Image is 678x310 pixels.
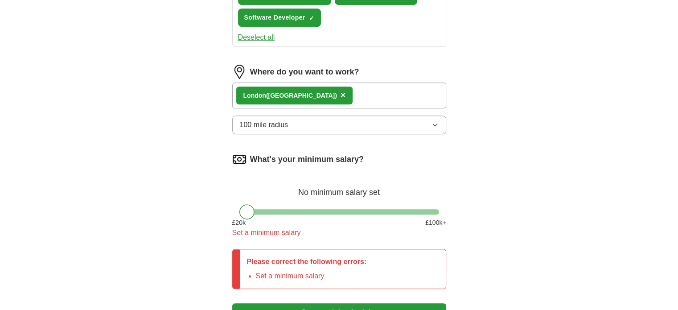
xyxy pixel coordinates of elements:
li: Set a minimum salary [256,271,367,281]
button: Software Developer✓ [238,8,321,27]
label: What's your minimum salary? [250,153,364,165]
span: £ 20 k [232,218,246,227]
p: Please correct the following errors: [247,256,367,267]
img: location.png [232,65,247,79]
button: 100 mile radius [232,116,446,134]
button: × [341,89,346,102]
span: 100 mile radius [240,120,288,130]
div: No minimum salary set [232,177,446,198]
button: Deselect all [238,32,275,43]
div: don [243,91,337,100]
img: salary.png [232,152,247,166]
strong: Lon [243,92,255,99]
span: ✓ [309,15,314,22]
span: ([GEOGRAPHIC_DATA]) [266,92,337,99]
label: Where do you want to work? [250,66,359,78]
span: × [341,90,346,100]
span: £ 100 k+ [425,218,446,227]
div: Set a minimum salary [232,227,446,238]
span: Software Developer [244,13,305,22]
